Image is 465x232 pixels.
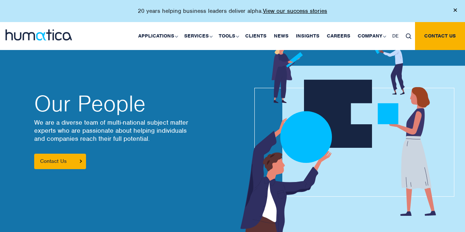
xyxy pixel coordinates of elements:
img: arrowicon [80,160,82,163]
a: Company [354,22,389,50]
a: Services [180,22,215,50]
a: Applications [135,22,180,50]
a: Insights [292,22,323,50]
h2: Our People [34,93,225,115]
span: DE [392,33,398,39]
p: We are a diverse team of multi-national subject matter experts who are passionate about helping i... [34,118,225,143]
a: View our success stories [263,7,327,15]
a: Careers [323,22,354,50]
a: DE [389,22,402,50]
a: News [270,22,292,50]
img: logo [6,29,72,40]
img: search_icon [406,33,411,39]
a: Contact us [415,22,465,50]
a: Clients [242,22,270,50]
a: Contact Us [34,154,86,169]
p: 20 years helping business leaders deliver alpha. [138,7,327,15]
a: Tools [215,22,242,50]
